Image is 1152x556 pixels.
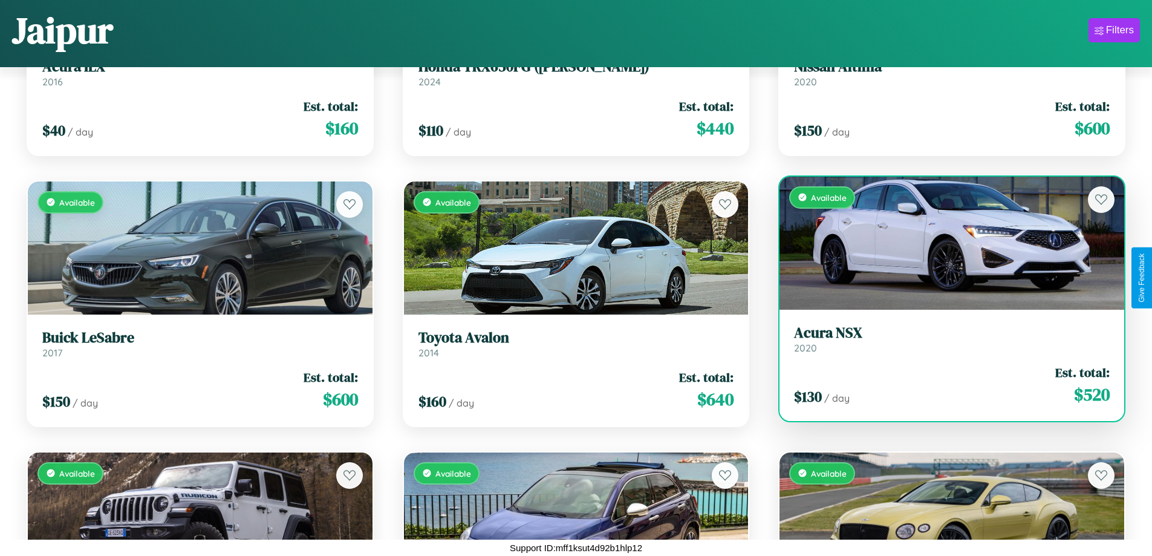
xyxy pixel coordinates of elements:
span: Available [59,468,95,479]
span: Est. total: [1055,364,1110,381]
span: $ 150 [794,120,822,140]
div: Give Feedback [1137,253,1146,303]
a: Nissan Altima2020 [794,58,1110,88]
span: 2024 [418,76,441,88]
span: Est. total: [304,368,358,386]
h3: Toyota Avalon [418,329,734,347]
a: Honda TRX650FG ([PERSON_NAME])2024 [418,58,734,88]
p: Support ID: mff1ksut4d92b1hlp12 [510,540,642,556]
span: $ 440 [697,116,734,140]
div: Filters [1106,24,1134,36]
span: 2014 [418,347,439,359]
span: $ 40 [42,120,65,140]
span: / day [449,397,474,409]
span: / day [446,126,471,138]
span: $ 110 [418,120,443,140]
a: Acura ILX2016 [42,58,358,88]
span: $ 640 [697,387,734,411]
span: Available [435,468,471,479]
span: / day [824,392,850,404]
span: 2020 [794,76,817,88]
h3: Honda TRX650FG ([PERSON_NAME]) [418,58,734,76]
a: Acura NSX2020 [794,324,1110,354]
span: Est. total: [304,97,358,115]
button: Filters [1089,18,1140,42]
span: 2017 [42,347,62,359]
h1: Jaipur [12,5,113,55]
h3: Acura ILX [42,58,358,76]
span: $ 150 [42,391,70,411]
span: 2020 [794,342,817,354]
span: $ 160 [418,391,446,411]
span: / day [73,397,98,409]
span: Available [811,468,847,479]
span: $ 160 [325,116,358,140]
span: Est. total: [1055,97,1110,115]
span: 2016 [42,76,63,88]
span: / day [68,126,93,138]
span: Available [59,197,95,208]
span: / day [824,126,850,138]
span: $ 130 [794,387,822,407]
span: $ 600 [323,387,358,411]
h3: Buick LeSabre [42,329,358,347]
span: $ 520 [1074,382,1110,407]
span: Available [435,197,471,208]
span: Est. total: [679,97,734,115]
h3: Acura NSX [794,324,1110,342]
a: Toyota Avalon2014 [418,329,734,359]
span: Est. total: [679,368,734,386]
h3: Nissan Altima [794,58,1110,76]
span: Available [811,192,847,203]
a: Buick LeSabre2017 [42,329,358,359]
span: $ 600 [1075,116,1110,140]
